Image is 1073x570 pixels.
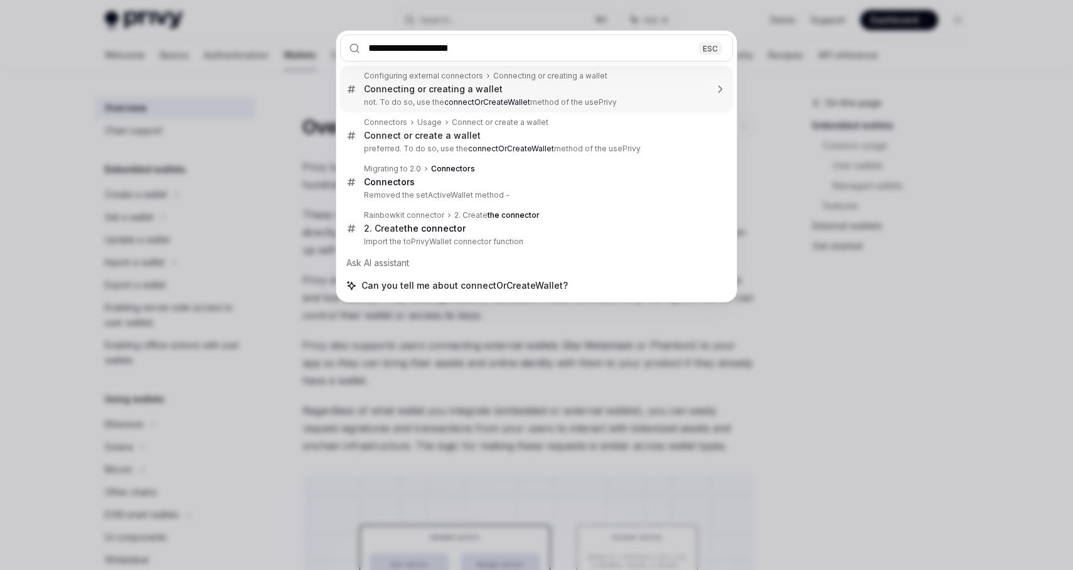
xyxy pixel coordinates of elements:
div: Usage [417,117,442,127]
b: the connector [488,210,540,220]
p: Removed the setActiveWallet method - [364,190,707,200]
b: connectOrCreateWallet [444,97,530,107]
div: Connectors [364,117,407,127]
div: 2. Create [364,223,466,234]
div: Connect or create a wallet [452,117,548,127]
p: not. To do so, use the method of the usePrivy [364,97,707,107]
div: 2. Create [454,210,540,220]
b: connectOrCreateWallet [468,144,554,153]
b: Connectors [431,164,475,173]
span: Can you tell me about connectOrCreateWallet? [361,279,568,292]
div: ESC [699,41,722,55]
div: Connecting or creating a wallet [364,83,503,95]
p: Import the toPrivyWallet connector function [364,237,707,247]
div: Rainbowkit connector [364,210,444,220]
div: Ask AI assistant [340,252,733,274]
b: Connectors [364,176,415,187]
div: Connecting or creating a wallet [493,71,607,81]
p: preferred. To do so, use the method of the usePrivy [364,144,707,154]
div: Configuring external connectors [364,71,483,81]
div: Migrating to 2.0 [364,164,421,174]
b: the connector [404,223,466,234]
div: Connect or create a wallet [364,130,481,141]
